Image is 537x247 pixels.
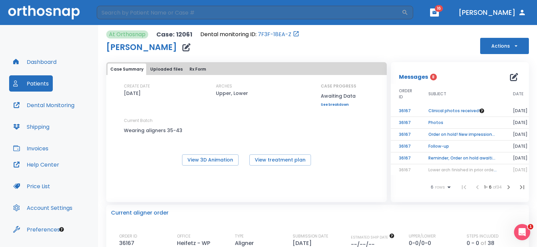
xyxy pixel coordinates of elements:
button: Preferences [9,221,64,238]
span: 6 [431,185,433,190]
button: Help Center [9,156,63,173]
p: ARCHES [216,83,232,89]
span: DATE [513,91,523,97]
button: Invoices [9,140,52,156]
button: View 3D Animation [182,154,239,166]
span: 1 [528,224,533,229]
p: Upper, Lower [216,89,248,97]
p: Wearing aligners 35-43 [124,126,185,134]
button: Price List [9,178,54,194]
p: SUBMISSION DATE [293,233,328,239]
p: UPPER/LOWER [409,233,436,239]
div: Open patient in dental monitoring portal [200,30,299,39]
p: Awaiting Data [321,92,356,100]
button: Patients [9,75,53,92]
h1: [PERSON_NAME] [106,43,177,51]
button: Actions [480,38,529,54]
p: Current Batch [124,118,185,124]
p: Messages [399,73,428,81]
span: SUBJECT [428,91,446,97]
span: The date will be available after approving treatment plan [351,235,395,240]
img: Orthosnap [8,5,80,19]
span: 8 [430,74,437,80]
p: Current aligner order [111,209,169,217]
span: of 34 [493,184,502,190]
td: [DATE] [505,105,536,117]
button: Uploaded files [148,64,185,75]
span: 16 [435,5,443,12]
span: 36167 [399,167,411,173]
button: Dashboard [9,54,61,70]
td: 36167 [391,152,420,164]
p: CASE PROGRESS [321,83,356,89]
div: Tooltip anchor [59,226,65,232]
td: Order on hold! New impressions required [420,129,505,141]
div: Tooltip anchor [479,108,485,114]
button: Dental Monitoring [9,97,79,113]
td: 36167 [391,105,420,117]
button: Shipping [9,119,53,135]
span: ORDER ID [399,88,412,100]
td: Follow-up [420,141,505,152]
input: Search by Patient Name or Case # [97,6,402,19]
button: Account Settings [9,200,76,216]
button: Case Summary [108,64,146,75]
td: [DATE] [505,152,536,164]
div: tabs [108,64,385,75]
td: 36167 [391,141,420,152]
p: TYPE [235,233,244,239]
span: [DATE] [513,167,528,173]
td: 36167 [391,129,420,141]
td: Clinical photos received! [420,105,505,117]
p: OFFICE [177,233,191,239]
p: Case: 12061 [156,30,192,39]
p: Dental monitoring ID: [200,30,256,39]
span: rows [433,185,445,190]
button: Rx Form [187,64,209,75]
p: [DATE] [124,89,141,97]
p: ORDER ID [119,233,137,239]
a: See breakdown [321,103,356,107]
iframe: Intercom live chat [514,224,530,240]
td: 36167 [391,117,420,129]
p: CREATE DATE [124,83,150,89]
td: Photos [420,117,505,129]
button: [PERSON_NAME] [456,6,529,19]
button: View treatment plan [249,154,311,166]
td: [DATE] [505,141,536,152]
td: [DATE] [505,117,536,129]
span: 1 - 6 [484,184,493,190]
td: [DATE] [505,129,536,141]
a: 7F3F-18EA-Z [258,30,291,39]
p: STEPS INCLUDED [467,233,498,239]
td: Reminder, Order on hold awaiting new impressions! [420,152,505,164]
p: At Orthosnap [109,30,146,39]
